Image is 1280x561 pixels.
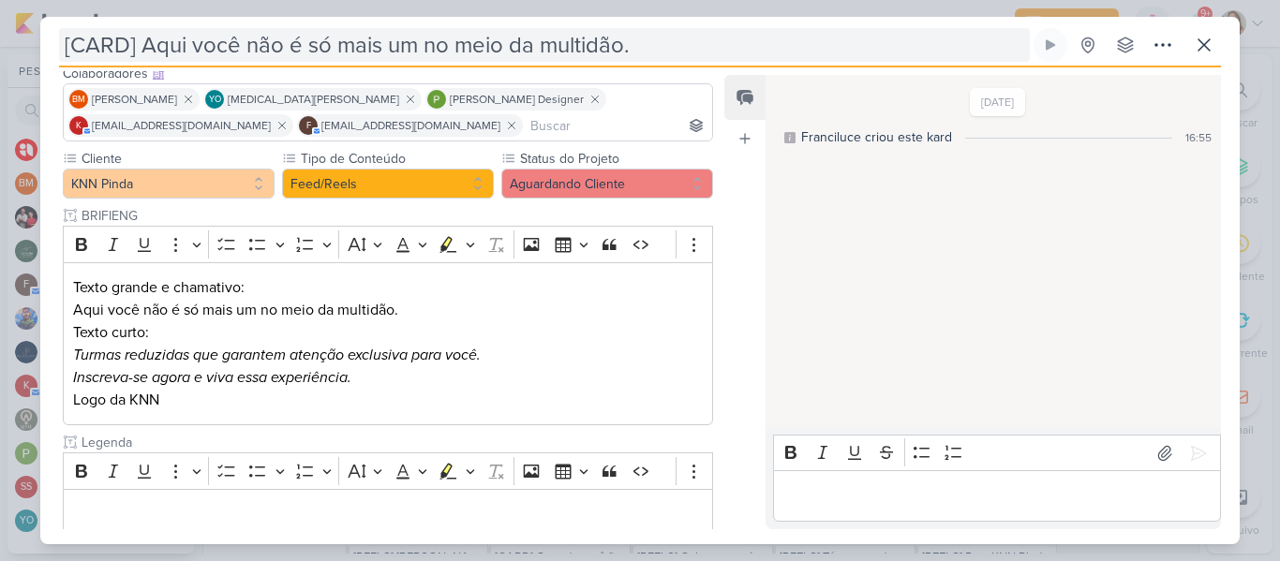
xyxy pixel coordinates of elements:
i: Inscreva-se agora e viva essa experiência. [73,368,351,387]
input: Texto sem título [78,206,713,226]
button: KNN Pinda [63,169,275,199]
div: Editor editing area: main [63,262,713,426]
div: financeiro.knnpinda@gmail.com [299,116,318,135]
label: Tipo de Conteúdo [299,149,494,169]
div: Editor editing area: main [63,489,713,540]
img: Paloma Paixão Designer [427,90,446,109]
div: Editor toolbar [63,452,713,489]
label: Status do Projeto [518,149,713,169]
div: Yasmin Oliveira [205,90,224,109]
input: Buscar [527,114,708,137]
input: Kard Sem Título [59,28,1030,62]
p: f [306,122,311,131]
div: 16:55 [1185,129,1212,146]
p: YO [209,96,221,105]
p: k [76,122,82,131]
span: [MEDICAL_DATA][PERSON_NAME] [228,91,399,108]
i: Turmas reduzidas que garantem atenção exclusiva para você. [73,346,481,364]
div: knnpinda@gmail.com [69,116,88,135]
div: Editor toolbar [63,226,713,262]
div: Ligar relógio [1043,37,1058,52]
span: [PERSON_NAME] [92,91,177,108]
input: Texto sem título [78,433,713,452]
div: Colaboradores [63,64,713,83]
div: Editor toolbar [773,435,1221,471]
div: Editor editing area: main [773,470,1221,522]
button: Feed/Reels [282,169,494,199]
p: BM [72,96,85,105]
button: Aguardando Cliente [501,169,713,199]
p: Texto grande e chamativo: Aqui você não é só mais um no meio da multidão. [73,276,703,321]
span: [EMAIL_ADDRESS][DOMAIN_NAME] [92,117,271,134]
div: Beth Monteiro [69,90,88,109]
div: Franciluce criou este kard [801,127,952,147]
label: Cliente [80,149,275,169]
span: [PERSON_NAME] Designer [450,91,584,108]
span: [EMAIL_ADDRESS][DOMAIN_NAME] [321,117,500,134]
p: Texto curto: [73,321,703,366]
p: Logo da KNN [73,389,703,411]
